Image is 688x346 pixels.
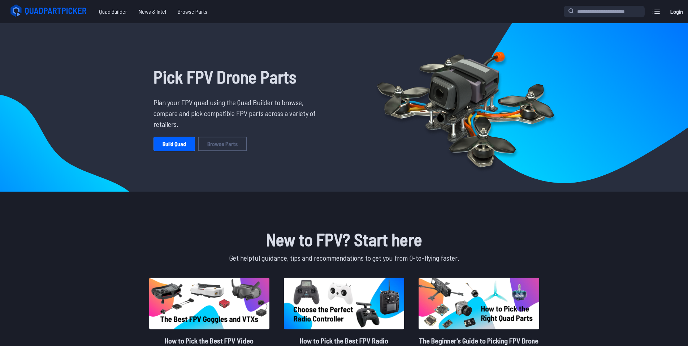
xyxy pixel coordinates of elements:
[362,35,570,180] img: Quadcopter
[153,137,195,151] a: Build Quad
[198,137,247,151] a: Browse Parts
[284,278,404,329] img: image of post
[93,4,133,19] a: Quad Builder
[172,4,213,19] a: Browse Parts
[668,4,685,19] a: Login
[148,226,541,252] h1: New to FPV? Start here
[148,252,541,263] p: Get helpful guidance, tips and recommendations to get you from 0-to-flying faster.
[149,278,269,329] img: image of post
[153,64,321,90] h1: Pick FPV Drone Parts
[133,4,172,19] a: News & Intel
[153,97,321,129] p: Plan your FPV quad using the Quad Builder to browse, compare and pick compatible FPV parts across...
[419,278,539,329] img: image of post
